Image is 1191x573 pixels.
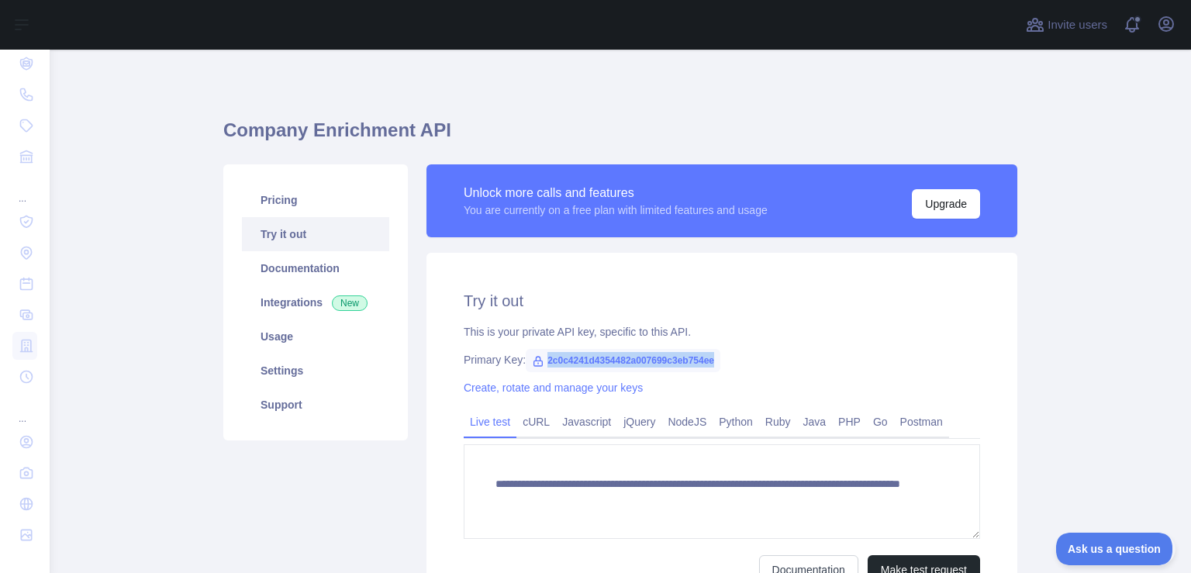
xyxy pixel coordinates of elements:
a: Ruby [759,409,797,434]
a: Python [713,409,759,434]
a: Pricing [242,183,389,217]
a: NodeJS [661,409,713,434]
button: Invite users [1023,12,1110,37]
a: Javascript [556,409,617,434]
span: Invite users [1048,16,1107,34]
a: Documentation [242,251,389,285]
div: This is your private API key, specific to this API. [464,324,980,340]
span: 2c0c4241d4354482a007699c3eb754ee [526,349,720,372]
a: Settings [242,354,389,388]
h2: Try it out [464,290,980,312]
span: New [332,295,368,311]
a: Postman [894,409,949,434]
div: Primary Key: [464,352,980,368]
div: Unlock more calls and features [464,184,768,202]
a: Create, rotate and manage your keys [464,381,643,394]
div: ... [12,394,37,425]
iframe: Toggle Customer Support [1056,533,1175,565]
a: Usage [242,319,389,354]
a: Go [867,409,894,434]
a: Support [242,388,389,422]
a: Try it out [242,217,389,251]
a: PHP [832,409,867,434]
h1: Company Enrichment API [223,118,1017,155]
button: Upgrade [912,189,980,219]
a: Live test [464,409,516,434]
div: ... [12,174,37,205]
a: cURL [516,409,556,434]
a: Integrations New [242,285,389,319]
div: You are currently on a free plan with limited features and usage [464,202,768,218]
a: Java [797,409,833,434]
a: jQuery [617,409,661,434]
